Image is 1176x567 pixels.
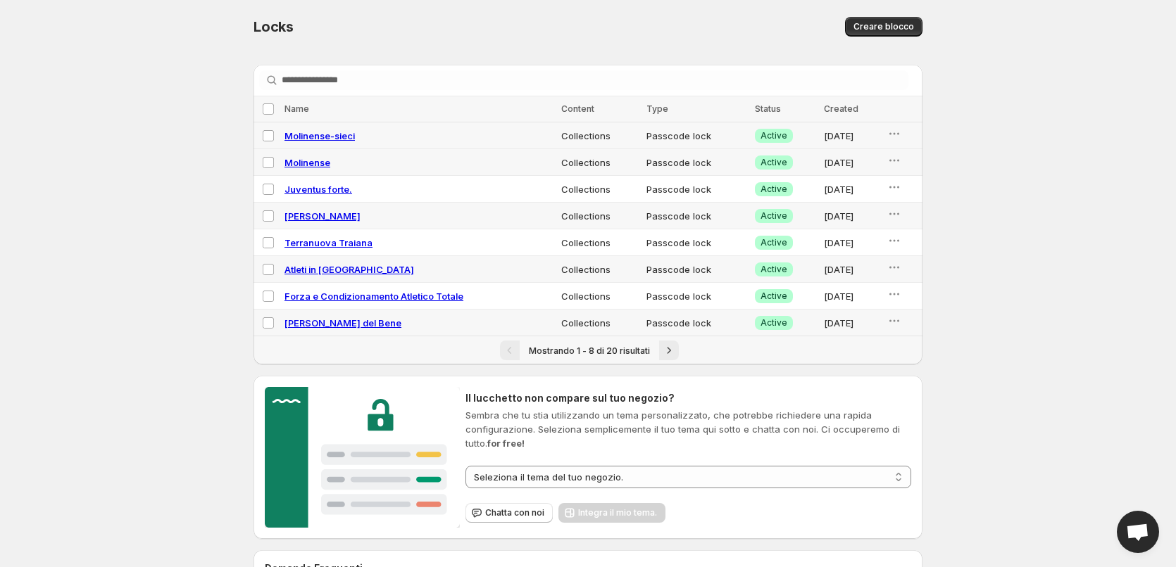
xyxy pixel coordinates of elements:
[642,310,751,336] td: Passcode lock
[254,18,294,35] span: Locks
[557,203,642,229] td: Collections
[820,310,883,336] td: [DATE]
[820,203,883,229] td: [DATE]
[557,256,642,283] td: Collections
[284,291,463,302] a: Forza e Condizionamento Atletico Totale
[557,310,642,336] td: Collections
[820,176,883,203] td: [DATE]
[820,229,883,256] td: [DATE]
[557,149,642,176] td: Collections
[824,103,858,114] span: Created
[820,256,883,283] td: [DATE]
[284,130,355,141] a: Molinense-sieci
[465,503,553,523] button: Chatta con noi
[284,210,361,222] a: [PERSON_NAME]
[465,391,911,405] h2: Il lucchetto non compare sul tuo negozio?
[1117,511,1159,553] a: Open chat
[761,291,787,302] span: Active
[761,210,787,222] span: Active
[557,176,642,203] td: Collections
[642,229,751,256] td: Passcode lock
[761,317,787,329] span: Active
[254,336,922,364] nav: Pagination
[642,256,751,283] td: Passcode lock
[761,130,787,141] span: Active
[761,264,787,275] span: Active
[820,149,883,176] td: [DATE]
[561,103,594,114] span: Content
[284,103,309,114] span: Name
[642,149,751,176] td: Passcode lock
[646,103,668,114] span: Type
[755,103,781,114] span: Status
[761,237,787,248] span: Active
[820,283,883,310] td: [DATE]
[557,283,642,310] td: Collections
[820,122,883,149] td: [DATE]
[284,184,352,195] a: Juventus forte.
[557,229,642,256] td: Collections
[485,507,544,518] span: Chatta con noi
[761,157,787,168] span: Active
[845,17,922,37] button: Creare blocco
[557,122,642,149] td: Collections
[284,317,401,329] a: [PERSON_NAME] del Bene
[529,345,650,356] span: Mostrando 1 - 8 di 20 risultati
[761,184,787,195] span: Active
[642,203,751,229] td: Passcode lock
[642,176,751,203] td: Passcode lock
[465,408,911,450] p: Sembra che tu stia utilizzando un tema personalizzato, che potrebbe richiedere una rapida configu...
[642,283,751,310] td: Passcode lock
[642,122,751,149] td: Passcode lock
[487,438,525,449] strong: for free!
[265,387,460,528] img: Customer support
[284,237,373,248] a: Terranuova Traiana
[284,264,414,275] a: Atleti in [GEOGRAPHIC_DATA]
[659,340,679,360] button: Next
[853,21,914,32] span: Creare blocco
[284,157,330,168] a: Molinense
